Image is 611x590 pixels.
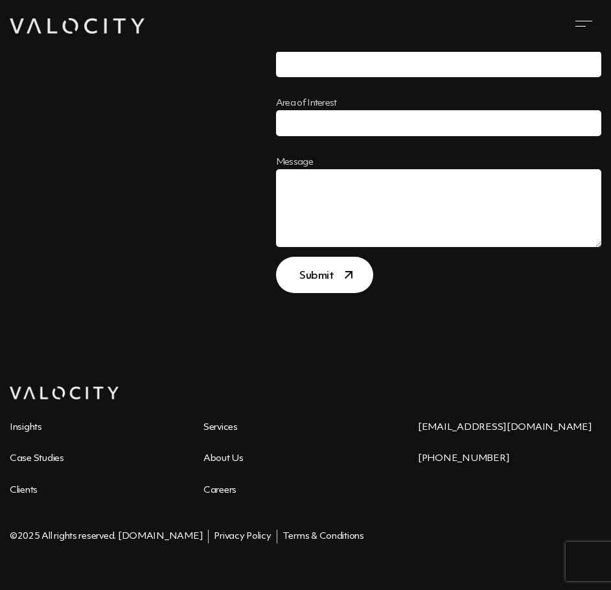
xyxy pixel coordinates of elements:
a: Careers [203,486,236,495]
button: Submit [276,257,373,293]
a: Terms & Conditions [282,532,364,541]
a: Clients [10,486,38,495]
a: Insights [10,423,42,432]
a: Case Studies [10,454,64,464]
label: Message [276,156,601,169]
label: Area of Interest [276,97,601,110]
a: Privacy Policy [214,532,271,541]
p: [PHONE_NUMBER] [418,451,601,467]
a: Services [203,423,238,432]
a: [EMAIL_ADDRESS][DOMAIN_NAME] [418,423,592,432]
div: ©2025 All rights reserved. [DOMAIN_NAME] [10,530,203,543]
img: Valocity Digital [10,18,144,34]
a: About Us [203,454,244,464]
